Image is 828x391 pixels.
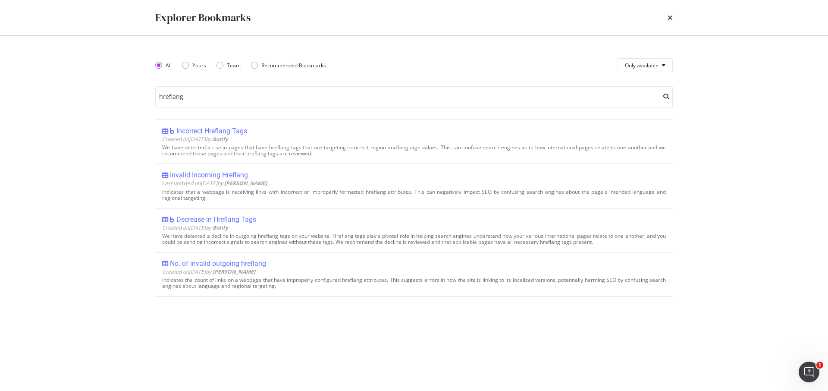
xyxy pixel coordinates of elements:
div: Indicates the count of links on a webpage that have improperly configured hreflang attributes. Th... [162,277,666,289]
button: Only available [618,58,673,72]
div: No. of invalid outgoing hreflang [170,259,266,268]
span: Created on [DATE] by [162,224,228,231]
div: All [155,62,172,69]
div: Explorer Bookmarks [155,10,251,25]
div: times [668,10,673,25]
b: Botify [213,136,228,143]
span: Only available [625,62,659,69]
div: Recommended Bookmarks [251,62,326,69]
div: Team [227,62,241,69]
div: All [166,62,172,69]
div: We have detected a decline in outgoing hreflang tags on your website. Hreflang tags play a pivota... [162,233,666,245]
span: Created on [DATE] by [162,136,228,143]
div: Invalid Incoming Hreflang [170,171,248,180]
div: Recommended Bookmarks [261,62,326,69]
span: Last updated on [DATE] by [162,180,267,187]
div: Incorrect Hreflang Tags [176,127,247,136]
div: Yours [192,62,206,69]
iframe: Intercom live chat [799,362,819,382]
div: Indicates that a webpage is receiving links with incorrect or improperly formatted hreflang attri... [162,189,666,201]
div: We have detected a rise in pages that have hreflang tags that are targeting incorrect region and ... [162,145,666,157]
span: Created on [DATE] by [162,268,255,275]
b: [PERSON_NAME] [213,268,255,275]
div: Team [216,62,241,69]
div: Yours [182,62,206,69]
b: [PERSON_NAME] [224,180,267,187]
b: Botify [213,224,228,231]
input: Search [155,86,673,107]
div: Decrease in Hreflang Tags [176,215,256,224]
span: 1 [816,362,823,369]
